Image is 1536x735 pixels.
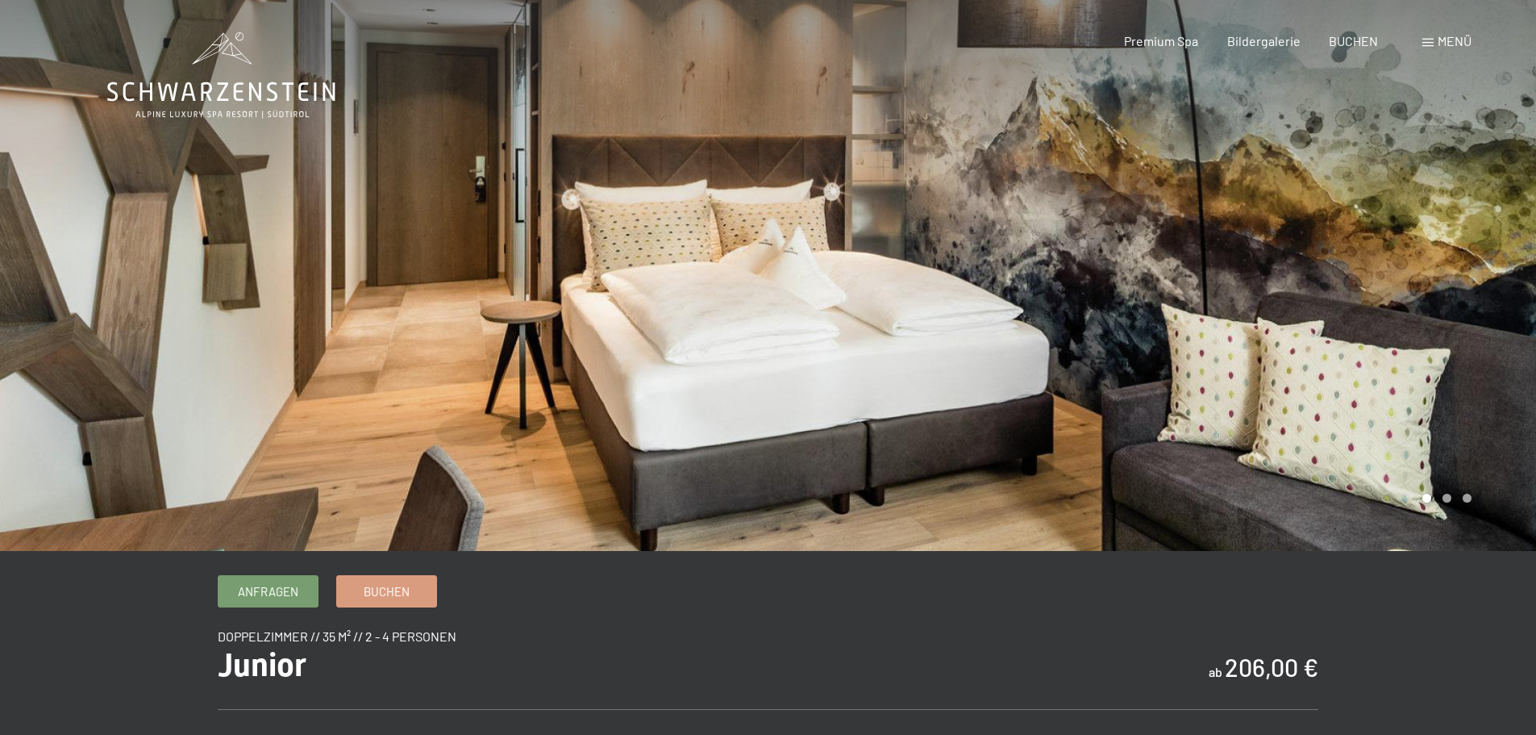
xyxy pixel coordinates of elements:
span: Junior [218,646,306,684]
span: Anfragen [238,583,298,600]
span: Buchen [364,583,410,600]
a: BUCHEN [1329,33,1378,48]
b: 206,00 € [1225,653,1318,682]
a: Bildergalerie [1227,33,1301,48]
a: Anfragen [219,576,318,607]
a: Premium Spa [1124,33,1198,48]
span: Menü [1438,33,1471,48]
span: Doppelzimmer // 35 m² // 2 - 4 Personen [218,629,456,644]
a: Buchen [337,576,436,607]
span: ab [1209,664,1222,679]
